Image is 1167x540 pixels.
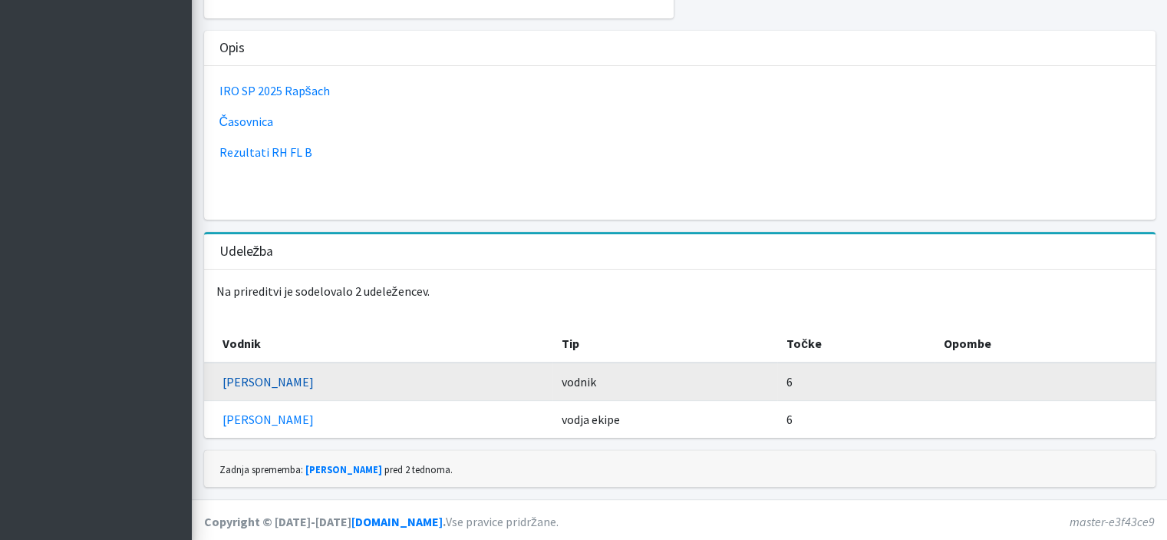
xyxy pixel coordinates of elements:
td: 6 [777,363,935,401]
a: [PERSON_NAME] [223,412,314,427]
a: Časovnica [219,114,274,129]
p: Na prireditvi je sodelovalo 2 udeležencev. [204,270,1155,313]
a: [PERSON_NAME] [223,374,314,389]
th: Opombe [935,325,1155,363]
td: 6 [777,400,935,438]
strong: Copyright © [DATE]-[DATE] . [204,514,446,529]
em: master-e3f43ce9 [1070,514,1155,529]
td: vodja ekipe [552,400,777,438]
small: Zadnja sprememba: pred 2 tednoma. [219,463,453,475]
h3: Udeležba [219,243,274,260]
h3: Opis [219,40,245,56]
a: Rezultati RH FL B [219,144,312,160]
td: vodnik [552,363,777,401]
a: IRO SP 2025 Rapšach [219,83,330,98]
th: Točke [777,325,935,363]
a: [PERSON_NAME] [305,463,382,475]
th: Tip [552,325,777,363]
th: Vodnik [204,325,552,363]
a: [DOMAIN_NAME] [351,514,443,529]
